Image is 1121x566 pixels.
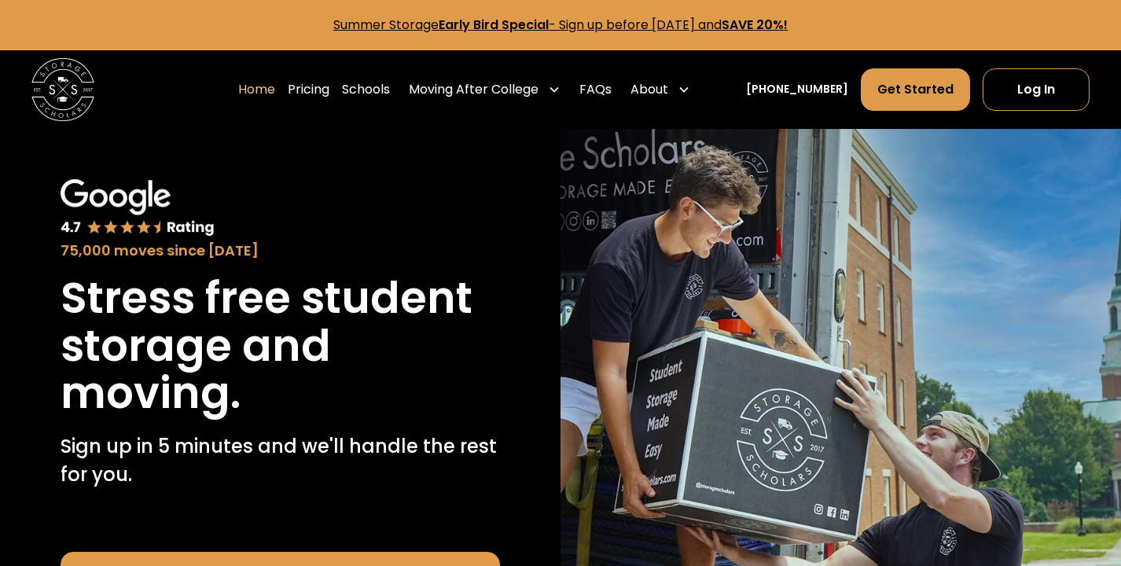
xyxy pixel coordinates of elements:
a: Get Started [861,68,970,111]
a: Log In [983,68,1090,111]
strong: SAVE 20%! [722,16,788,34]
img: Google 4.7 star rating [61,179,215,238]
h1: Stress free student storage and moving. [61,274,500,417]
div: 75,000 moves since [DATE] [61,241,500,262]
div: About [624,68,696,112]
div: About [630,80,668,99]
div: Moving After College [402,68,567,112]
a: Pricing [288,68,329,112]
p: Sign up in 5 minutes and we'll handle the rest for you. [61,432,500,489]
img: Storage Scholars main logo [31,58,94,121]
a: FAQs [579,68,612,112]
a: [PHONE_NUMBER] [746,81,848,97]
a: Home [238,68,275,112]
strong: Early Bird Special [439,16,549,34]
div: Moving After College [409,80,538,99]
a: Summer StorageEarly Bird Special- Sign up before [DATE] andSAVE 20%! [333,16,788,34]
a: Schools [342,68,390,112]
